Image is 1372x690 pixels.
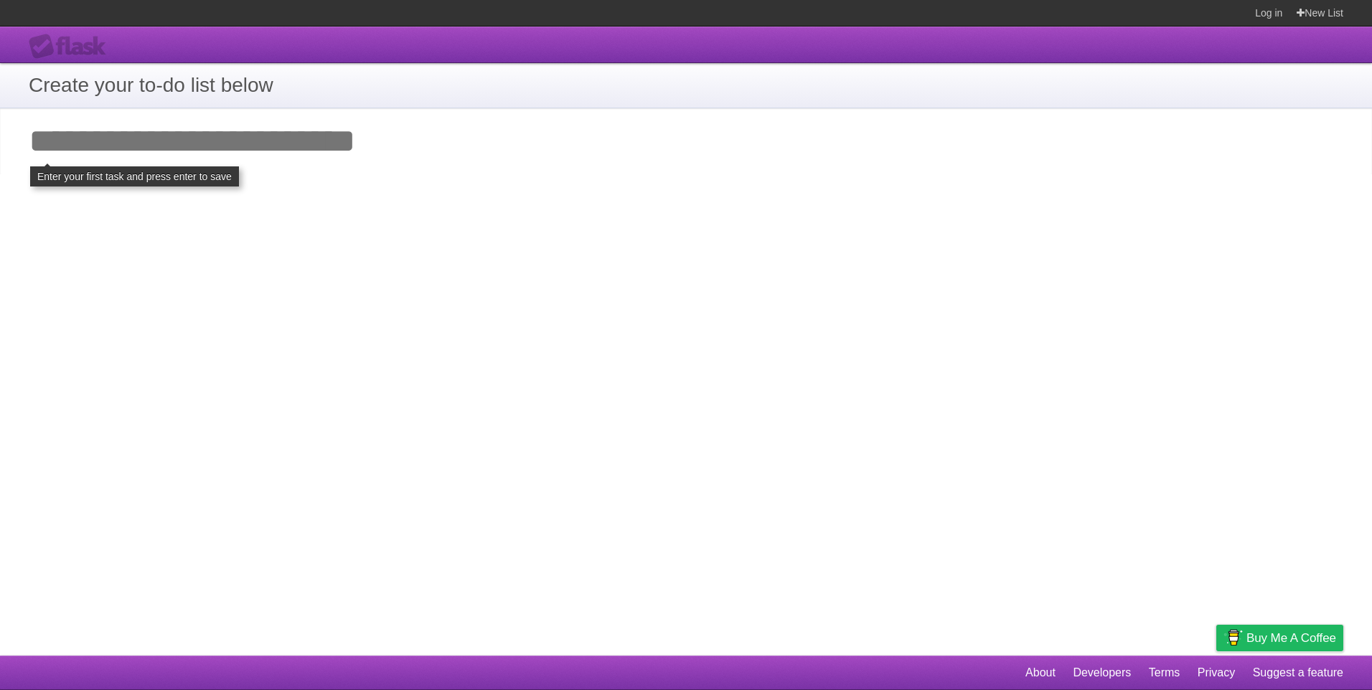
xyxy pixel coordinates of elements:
[1149,659,1180,686] a: Terms
[1198,659,1235,686] a: Privacy
[29,34,115,60] div: Flask
[1216,625,1343,651] a: Buy me a coffee
[1246,625,1336,651] span: Buy me a coffee
[1025,659,1056,686] a: About
[1073,659,1131,686] a: Developers
[29,70,1343,100] h1: Create your to-do list below
[1223,625,1243,650] img: Buy me a coffee
[1253,659,1343,686] a: Suggest a feature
